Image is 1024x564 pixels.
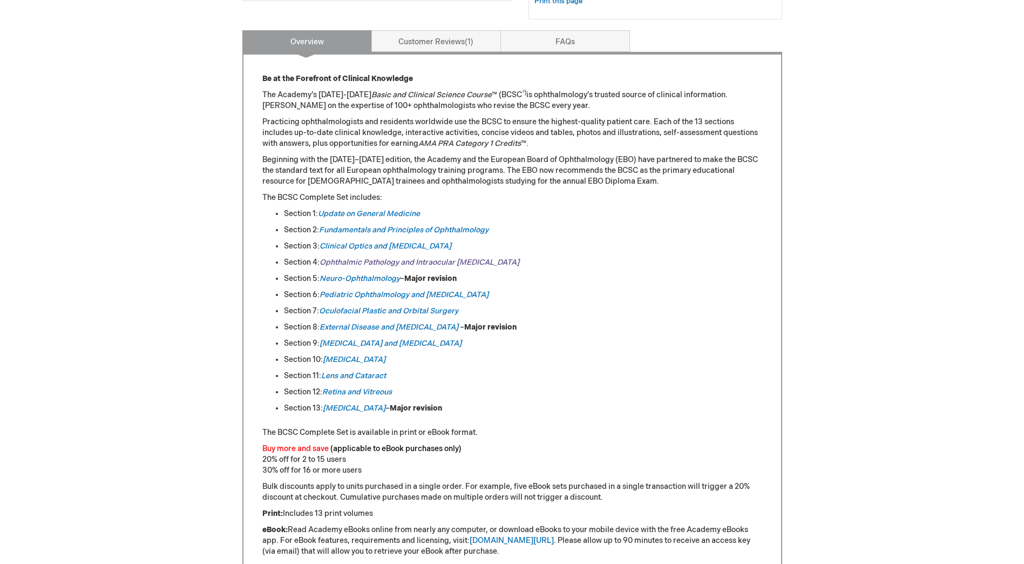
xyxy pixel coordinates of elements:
[319,225,489,234] a: Fundamentals and Principles of Ophthalmology
[284,354,762,365] li: Section 10:
[262,90,762,111] p: The Academy’s [DATE]-[DATE] ™ (BCSC is ophthalmology’s trusted source of clinical information. [P...
[322,387,392,397] a: Retina and Vitreous
[262,192,762,203] p: The BCSC Complete Set includes:
[284,387,762,398] li: Section 12:
[284,306,762,317] li: Section 7:
[262,525,288,534] strong: eBook:
[321,371,386,380] a: Lens and Cataract
[320,290,489,299] a: Pediatric Ophthalmology and [MEDICAL_DATA]
[284,322,762,333] li: Section 8: –
[320,241,451,251] a: Clinical Optics and [MEDICAL_DATA]
[284,338,762,349] li: Section 9:
[242,30,372,52] a: Overview
[262,509,283,518] strong: Print:
[320,258,519,267] a: Ophthalmic Pathology and Intraocular [MEDICAL_DATA]
[323,355,385,364] a: [MEDICAL_DATA]
[500,30,630,52] a: FAQs
[464,323,517,332] strong: Major revision
[262,444,329,453] font: Buy more and save
[319,306,458,315] a: Oculofacial Plastic and Orbital Surgery
[284,403,762,414] li: Section 13: –
[404,274,457,283] strong: Major revision
[371,90,492,99] em: Basic and Clinical Science Course
[470,536,554,545] a: [DOMAIN_NAME][URL]
[262,444,762,476] p: 20% off for 2 to 15 users 30% off for 16 or more users
[262,74,413,83] strong: Be at the Forefront of Clinical Knowledge
[465,37,473,46] span: 1
[284,371,762,381] li: Section 11:
[284,290,762,300] li: Section 6:
[418,139,521,148] em: AMA PRA Category 1 Credits
[284,209,762,219] li: Section 1:
[262,427,762,438] p: The BCSC Complete Set is available in print or eBook format.
[390,404,442,413] strong: Major revision
[371,30,501,52] a: Customer Reviews1
[318,209,420,218] a: Update on General Medicine
[323,404,385,413] a: [MEDICAL_DATA]
[284,273,762,284] li: Section 5: –
[284,225,762,236] li: Section 2:
[320,323,458,332] a: External Disease and [MEDICAL_DATA]
[262,155,762,187] p: Beginning with the [DATE]–[DATE] edition, the Academy and the European Board of Ophthalmology (EB...
[262,508,762,519] p: Includes 13 print volumes
[284,257,762,268] li: Section 4:
[320,274,400,283] a: Neuro-Ophthalmology
[262,525,762,557] p: Read Academy eBooks online from nearly any computer, or download eBooks to your mobile device wit...
[262,481,762,503] p: Bulk discounts apply to units purchased in a single order. For example, five eBook sets purchased...
[262,117,762,149] p: Practicing ophthalmologists and residents worldwide use the BCSC to ensure the highest-quality pa...
[522,90,526,96] sup: ®)
[330,444,462,453] font: (applicable to eBook purchases only)
[284,241,762,252] li: Section 3:
[320,339,462,348] a: [MEDICAL_DATA] and [MEDICAL_DATA]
